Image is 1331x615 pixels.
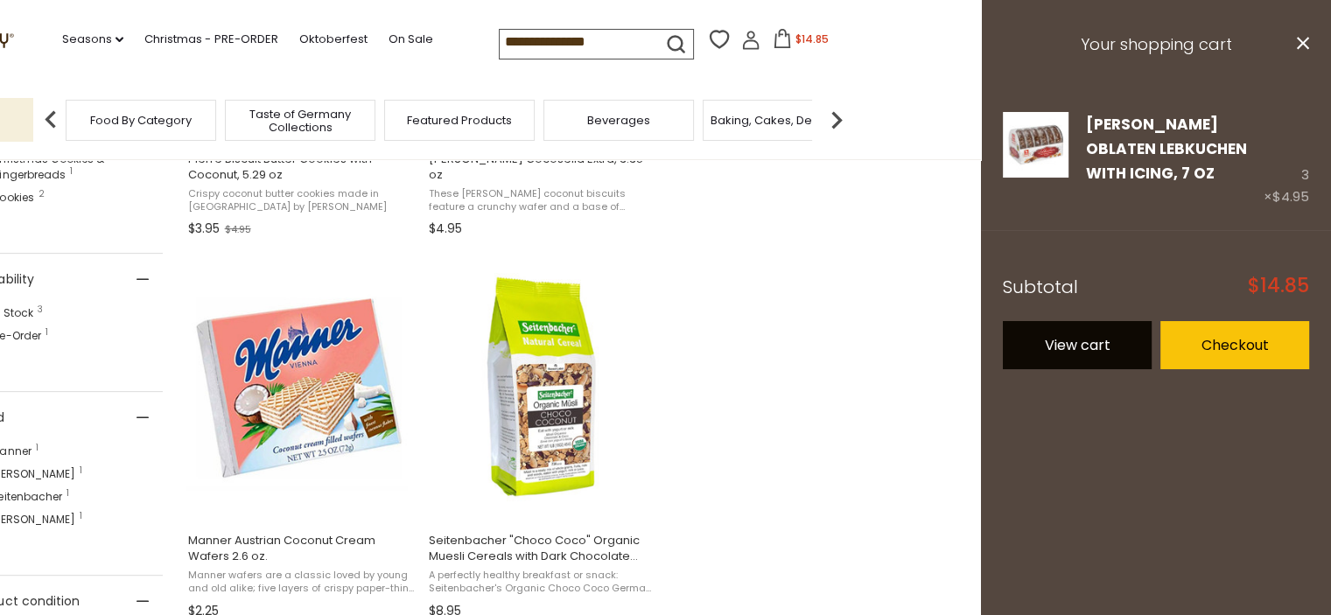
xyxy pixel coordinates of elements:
[188,220,220,238] span: $3.95
[795,31,829,46] span: $14.85
[1264,112,1309,209] div: 3 ×
[1003,321,1152,369] a: View cart
[429,220,462,238] span: $4.95
[225,222,251,237] span: $4.95
[90,114,192,127] a: Food By Category
[1086,114,1247,185] a: [PERSON_NAME] Oblaten Lebkuchen with Icing, 7 oz
[80,512,82,521] span: 1
[1248,276,1309,296] span: $14.85
[429,569,655,596] span: A perfectly healthy breakfast or snack: Seitenbacher's Organic Choco Coco German muesli, with lot...
[819,102,854,137] img: next arrow
[46,328,48,337] span: 1
[70,167,73,176] span: 1
[429,533,655,564] span: Seitenbacher "Choco Coco" Organic Muesli Cereals with Dark Chocolate and Coconut, 16 oz.
[39,190,45,199] span: 2
[429,151,655,183] span: [PERSON_NAME] Cocosella Extra, 3.35 oz
[188,151,415,183] span: Pierre Biscuit Butter Cookies with Coconut, 5.29 oz
[33,102,68,137] img: previous arrow
[36,444,39,452] span: 1
[407,114,512,127] a: Featured Products
[298,30,367,49] a: Oktoberfest
[186,273,417,505] img: Manner Austrian Coconut Cream Wafers 2.6 oz.
[188,533,415,564] span: Manner Austrian Coconut Cream Wafers 2.6 oz.
[764,29,838,55] button: $14.85
[38,305,43,314] span: 3
[144,30,277,49] a: Christmas - PRE-ORDER
[80,466,82,475] span: 1
[429,187,655,214] span: These [PERSON_NAME] coconut biscuits feature a crunchy wafer and a base of smooth dark chocolate....
[1003,112,1068,178] img: Weiss Oblaten Lebkuchen with Icing
[1160,321,1309,369] a: Checkout
[67,489,69,498] span: 1
[587,114,650,127] a: Beverages
[1272,187,1309,206] span: $4.95
[1003,112,1068,209] a: Weiss Oblaten Lebkuchen with Icing
[711,114,846,127] a: Baking, Cakes, Desserts
[1003,275,1078,299] span: Subtotal
[62,30,123,49] a: Seasons
[188,569,415,596] span: Manner wafers are a classic loved by young and old alike; five layers of crispy paper-thin wafer ...
[188,187,415,214] span: Crispy coconut butter cookies made in [GEOGRAPHIC_DATA] by [PERSON_NAME]
[388,30,432,49] a: On Sale
[230,108,370,134] a: Taste of Germany Collections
